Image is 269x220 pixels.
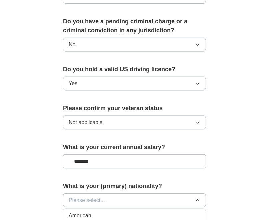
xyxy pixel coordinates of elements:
span: No [69,41,75,49]
button: Please select... [63,193,206,207]
label: Please confirm your veteran status [63,104,206,113]
span: Please select... [69,196,105,204]
label: What is your current annual salary? [63,143,206,152]
span: Not applicable [69,118,102,126]
button: Yes [63,77,206,91]
label: Do you have a pending criminal charge or a criminal conviction in any jurisdiction? [63,17,206,35]
label: Do you hold a valid US driving licence? [63,65,206,74]
button: No [63,38,206,52]
span: American [69,212,91,220]
span: Yes [69,80,77,88]
label: What is your (primary) nationality? [63,182,206,191]
button: Not applicable [63,115,206,129]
